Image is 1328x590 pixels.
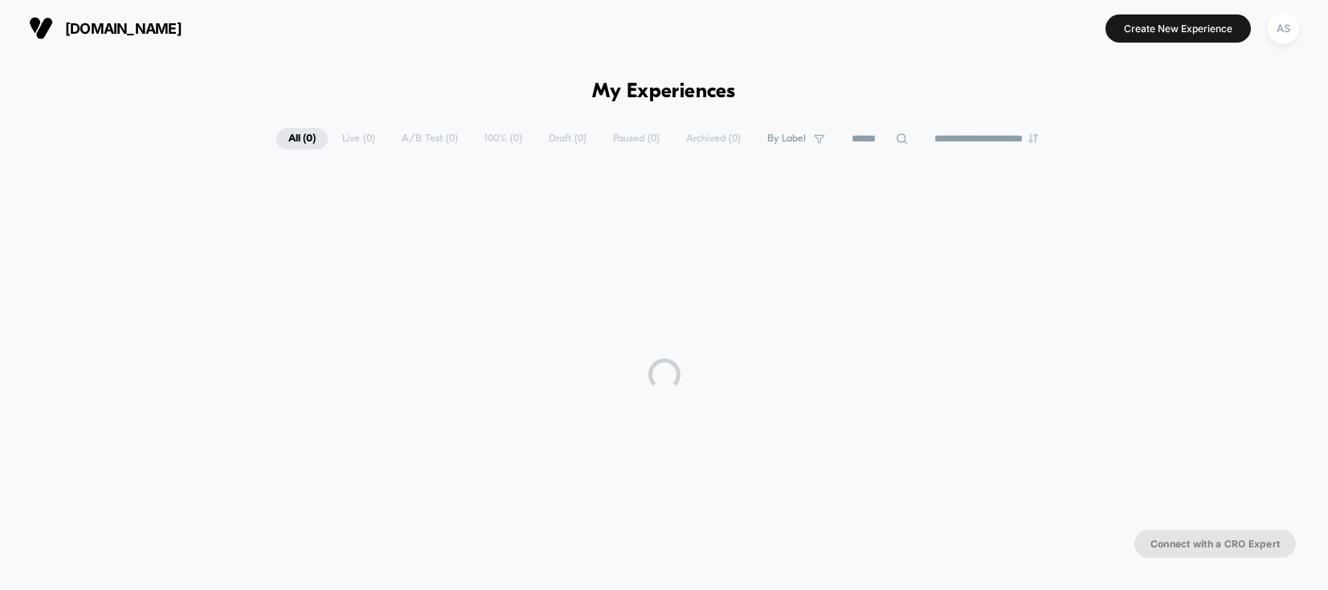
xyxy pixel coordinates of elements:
[592,80,736,104] h1: My Experiences
[24,15,186,41] button: [DOMAIN_NAME]
[65,20,182,37] span: [DOMAIN_NAME]
[1263,12,1304,45] button: AS
[767,133,806,145] span: By Label
[1028,133,1038,143] img: end
[276,128,328,150] span: All ( 0 )
[1268,13,1299,44] div: AS
[1105,14,1251,43] button: Create New Experience
[1134,530,1296,558] button: Connect with a CRO Expert
[29,16,53,40] img: Visually logo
